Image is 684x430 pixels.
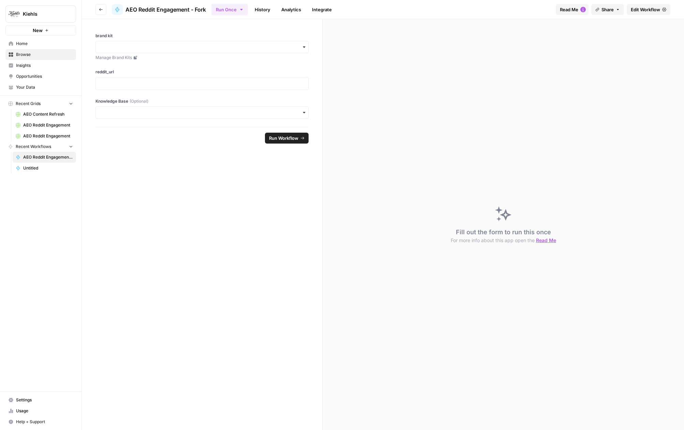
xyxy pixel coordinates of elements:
[601,6,614,13] span: Share
[211,4,248,15] button: Run Once
[95,33,309,39] label: brand kit
[13,152,76,163] a: AEO Reddit Engagement - Fork
[5,99,76,109] button: Recent Grids
[23,122,73,128] span: AEO Reddit Engagement
[33,27,43,34] span: New
[5,38,76,49] a: Home
[13,131,76,142] a: AEO Reddit Engagement
[23,154,73,160] span: AEO Reddit Engagement - Fork
[308,4,336,15] a: Integrate
[451,237,556,244] button: For more info about this app open the Read Me
[8,8,20,20] img: Kiehls Logo
[269,135,298,142] span: Run Workflow
[125,5,206,14] span: AEO Reddit Engagement - Fork
[5,405,76,416] a: Usage
[5,395,76,405] a: Settings
[5,71,76,82] a: Opportunities
[5,82,76,93] a: Your Data
[5,25,76,35] button: New
[130,98,148,104] span: (Optional)
[16,101,41,107] span: Recent Grids
[277,4,305,15] a: Analytics
[13,163,76,174] a: Untitled
[631,6,660,13] span: Edit Workflow
[16,397,73,403] span: Settings
[5,142,76,152] button: Recent Workflows
[5,49,76,60] a: Browse
[16,51,73,58] span: Browse
[16,62,73,69] span: Insights
[23,133,73,139] span: AEO Reddit Engagement
[23,111,73,117] span: AEO Content Refresh
[251,4,274,15] a: History
[591,4,624,15] button: Share
[16,144,51,150] span: Recent Workflows
[95,55,309,61] a: Manage Brand Kits
[95,98,309,104] label: Knowledge Base
[23,165,73,171] span: Untitled
[112,4,206,15] a: AEO Reddit Engagement - Fork
[13,120,76,131] a: AEO Reddit Engagement
[16,73,73,79] span: Opportunities
[13,109,76,120] a: AEO Content Refresh
[16,84,73,90] span: Your Data
[265,133,309,144] button: Run Workflow
[23,11,64,17] span: Kiehls
[5,5,76,23] button: Workspace: Kiehls
[16,408,73,414] span: Usage
[16,41,73,47] span: Home
[451,227,556,244] div: Fill out the form to run this once
[5,416,76,427] button: Help + Support
[536,237,556,243] span: Read Me
[556,4,589,15] button: Read Me
[95,69,309,75] label: reddit_url
[627,4,670,15] a: Edit Workflow
[5,60,76,71] a: Insights
[16,419,73,425] span: Help + Support
[560,6,578,13] span: Read Me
